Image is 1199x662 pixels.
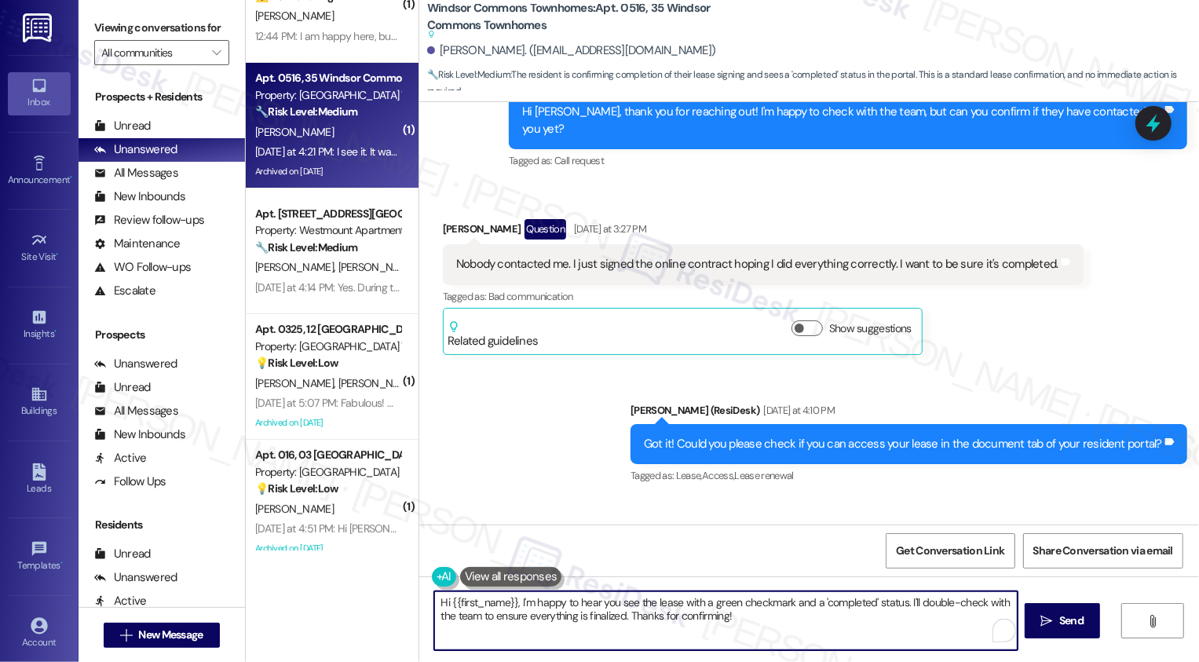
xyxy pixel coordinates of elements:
div: All Messages [94,165,178,181]
span: [PERSON_NAME] [255,260,338,274]
strong: 🔧 Risk Level: Medium [255,104,357,119]
a: Buildings [8,381,71,423]
div: [PERSON_NAME] (ResiDesk) [631,402,1187,424]
label: Show suggestions [829,320,912,337]
strong: 🔧 Risk Level: Medium [255,240,357,254]
div: Tagged as: [509,149,1187,172]
span: [PERSON_NAME] [338,376,416,390]
div: [DATE] at 4:51 PM: Hi [PERSON_NAME] ! I will ask [DATE], no have not ask them them about that yet . [255,521,704,536]
a: Site Visit • [8,227,71,269]
button: Get Conversation Link [886,533,1014,569]
div: Archived on [DATE] [254,162,402,181]
span: Lease renewal [734,469,794,482]
div: Archived on [DATE] [254,413,402,433]
div: Hi [PERSON_NAME], thank you for reaching out! I'm happy to check with the team, but can you confi... [522,104,1162,137]
strong: 💡 Risk Level: Low [255,356,338,370]
div: Property: [GEOGRAPHIC_DATA] Townhomes [255,338,400,355]
span: [PERSON_NAME] [255,125,334,139]
div: All Messages [94,403,178,419]
button: New Message [104,623,220,648]
div: Tagged as: [631,464,1187,487]
div: [DATE] at 4:10 PM [759,402,835,419]
div: Active [94,450,147,466]
div: New Inbounds [94,426,185,443]
span: New Message [138,627,203,643]
div: Unanswered [94,356,177,372]
div: Escalate [94,283,155,299]
div: Follow Ups [94,474,166,490]
a: Inbox [8,72,71,115]
i:  [212,46,221,59]
div: [DATE] at 5:07 PM: Fabulous! When does the pool close for humans? [255,396,566,410]
a: Account [8,613,71,655]
a: Insights • [8,304,71,346]
div: Unread [94,546,151,562]
div: New Inbounds [94,188,185,205]
span: • [60,558,63,569]
div: Nobody contacted me. I just signed the online contract hoping I did everything correctly. I want ... [456,256,1058,272]
div: [PERSON_NAME]. ([EMAIL_ADDRESS][DOMAIN_NAME]) [427,42,716,59]
div: 12:44 PM: I am happy here, but my renewal would be predicated on any kind of increase. [255,29,660,43]
div: Got it! Could you please check if you can access your lease in the document tab of your resident ... [644,436,1162,452]
span: [PERSON_NAME] [255,502,334,516]
div: Residents [79,517,245,533]
strong: 💡 Risk Level: Low [255,481,338,496]
div: Property: [GEOGRAPHIC_DATA] Townhomes [255,87,400,104]
span: • [57,249,59,260]
div: Prospects + Residents [79,89,245,105]
div: [DATE] at 3:27 PM [570,221,646,237]
button: Send [1025,603,1101,638]
button: Share Conversation via email [1023,533,1183,569]
span: Get Conversation Link [896,543,1004,559]
div: Unread [94,379,151,396]
div: Review follow-ups [94,212,204,229]
span: • [54,326,57,337]
input: All communities [101,40,204,65]
i:  [1147,615,1159,627]
span: [PERSON_NAME] [255,376,338,390]
textarea: To enrich screen reader interactions, please activate Accessibility in Grammarly extension settings [434,591,1018,650]
span: Call request [554,154,604,167]
span: [PERSON_NAME] [255,9,334,23]
div: Related guidelines [448,320,539,349]
div: WO Follow-ups [94,259,191,276]
span: • [70,172,72,183]
div: Property: Westmount Apartments [255,222,400,239]
div: Unread [94,118,151,134]
strong: 🔧 Risk Level: Medium [427,68,510,81]
span: Access , [702,469,734,482]
div: Archived on [DATE] [254,539,402,558]
a: Templates • [8,536,71,578]
div: Prospects [79,327,245,343]
span: Lease , [676,469,702,482]
div: [DATE] at 4:21 PM: I see it. It was a green check and status is completed. [255,144,579,159]
div: Apt. 016, 03 [GEOGRAPHIC_DATA] [255,447,400,463]
div: Apt. [STREET_ADDRESS][GEOGRAPHIC_DATA] Homes [255,206,400,222]
a: Leads [8,459,71,501]
div: Property: [GEOGRAPHIC_DATA] [255,464,400,481]
div: Question [525,219,566,239]
div: [PERSON_NAME] [443,219,1084,244]
span: Share Conversation via email [1033,543,1173,559]
label: Viewing conversations for [94,16,229,40]
span: [PERSON_NAME] [338,260,416,274]
div: Apt. 0325, 12 [GEOGRAPHIC_DATA] Townhomes [255,321,400,338]
span: Bad communication [488,290,573,303]
i:  [1041,615,1053,627]
div: Maintenance [94,236,181,252]
span: Send [1059,613,1084,629]
div: Unanswered [94,141,177,158]
div: Apt. 0516, 35 Windsor Commons Townhomes [255,70,400,86]
div: Active [94,593,147,609]
i:  [120,629,132,642]
span: : The resident is confirming completion of their lease signing and sees a 'completed' status in t... [427,67,1199,101]
img: ResiDesk Logo [23,13,55,42]
div: Tagged as: [443,285,1084,308]
div: Unanswered [94,569,177,586]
